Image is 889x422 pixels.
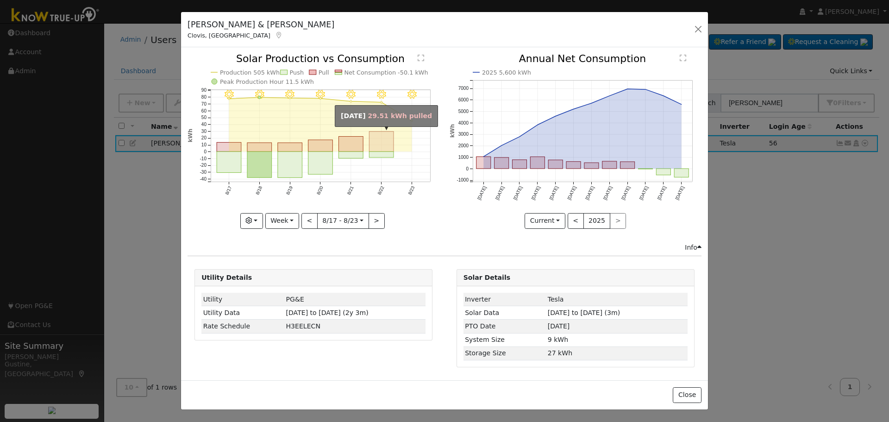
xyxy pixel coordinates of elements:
[201,95,207,100] text: 80
[458,120,469,126] text: 4000
[482,155,485,159] circle: onclick=""
[201,136,207,141] text: 20
[536,123,539,127] circle: onclick=""
[548,336,568,343] span: 9 kWh
[656,185,667,201] text: [DATE]
[548,296,564,303] span: ID: 1383, authorized: 06/13/25
[228,98,230,100] circle: onclick=""
[602,185,613,201] text: [DATE]
[458,132,469,137] text: 3000
[449,124,456,138] text: kWh
[346,185,355,196] text: 8/21
[301,213,318,229] button: <
[308,140,333,151] rect: onclick=""
[482,69,531,76] text: 2025 5,600 kWh
[201,143,207,148] text: 10
[548,309,620,316] span: [DATE] to [DATE] (3m)
[275,31,283,39] a: Map
[188,19,334,31] h5: [PERSON_NAME] & [PERSON_NAME]
[463,274,510,281] strong: Solar Details
[512,160,526,169] rect: onclick=""
[188,32,270,39] span: Clovis, [GEOGRAPHIC_DATA]
[584,185,595,201] text: [DATE]
[500,144,503,148] circle: onclick=""
[377,185,385,196] text: 8/22
[680,54,686,62] text: 
[247,152,272,178] rect: onclick=""
[466,166,469,171] text: 0
[638,185,649,201] text: [DATE]
[308,152,333,175] rect: onclick=""
[236,53,405,64] text: Solar Production vs Consumption
[201,108,207,113] text: 60
[201,88,207,93] text: 90
[685,243,701,252] div: Info
[286,90,295,99] i: 8/19 - Clear
[225,90,234,99] i: 8/17 - Clear
[512,185,523,201] text: [DATE]
[548,185,559,201] text: [DATE]
[458,144,469,149] text: 2000
[341,112,366,120] strong: [DATE]
[286,309,369,316] span: [DATE] to [DATE] (2y 3m)
[286,296,304,303] span: ID: 16979381, authorized: 06/12/25
[620,185,631,201] text: [DATE]
[458,98,469,103] text: 6000
[584,163,599,169] rect: onclick=""
[187,129,194,143] text: kWh
[607,94,611,98] circle: onclick=""
[674,185,685,201] text: [DATE]
[201,101,207,107] text: 70
[201,320,284,333] td: Rate Schedule
[530,157,545,169] rect: onclick=""
[407,90,417,99] i: 8/23 - Clear
[201,129,207,134] text: 30
[289,97,291,99] circle: onclick=""
[200,163,207,168] text: -20
[674,169,689,177] rect: onclick=""
[458,155,469,160] text: 1000
[638,169,652,169] rect: onclick=""
[286,322,320,330] span: J
[369,213,385,229] button: >
[566,185,577,201] text: [DATE]
[589,101,593,105] circle: onclick=""
[602,162,617,169] rect: onclick=""
[220,78,314,85] text: Peak Production Hour 11.5 kWh
[494,185,505,201] text: [DATE]
[317,213,369,229] button: 8/17 - 8/23
[278,143,302,152] rect: onclick=""
[339,137,363,152] rect: onclick=""
[201,274,252,281] strong: Utility Details
[626,87,629,91] circle: onclick=""
[201,122,207,127] text: 40
[344,69,428,76] text: Net Consumption -50.1 kWh
[377,90,386,99] i: 8/22 - Clear
[265,213,299,229] button: Week
[656,169,670,175] rect: onclick=""
[620,162,634,169] rect: onclick=""
[418,54,424,62] text: 
[217,152,241,173] rect: onclick=""
[530,185,541,201] text: [DATE]
[200,156,207,161] text: -10
[201,293,284,306] td: Utility
[369,152,394,158] rect: onclick=""
[285,185,294,196] text: 8/19
[368,112,432,120] span: 29.51 kWh pulled
[548,160,563,169] rect: onclick=""
[680,103,683,107] circle: onclick=""
[407,185,416,196] text: 8/23
[316,185,324,196] text: 8/20
[548,349,572,357] span: 27 kWh
[458,109,469,114] text: 5000
[673,387,701,403] button: Close
[476,157,490,169] rect: onclick=""
[220,69,280,76] text: Production 505 kWh
[463,306,546,320] td: Solar Data
[458,86,469,91] text: 7000
[548,322,570,330] span: [DATE]
[278,152,302,178] rect: onclick=""
[290,69,304,76] text: Push
[369,132,394,152] rect: onclick=""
